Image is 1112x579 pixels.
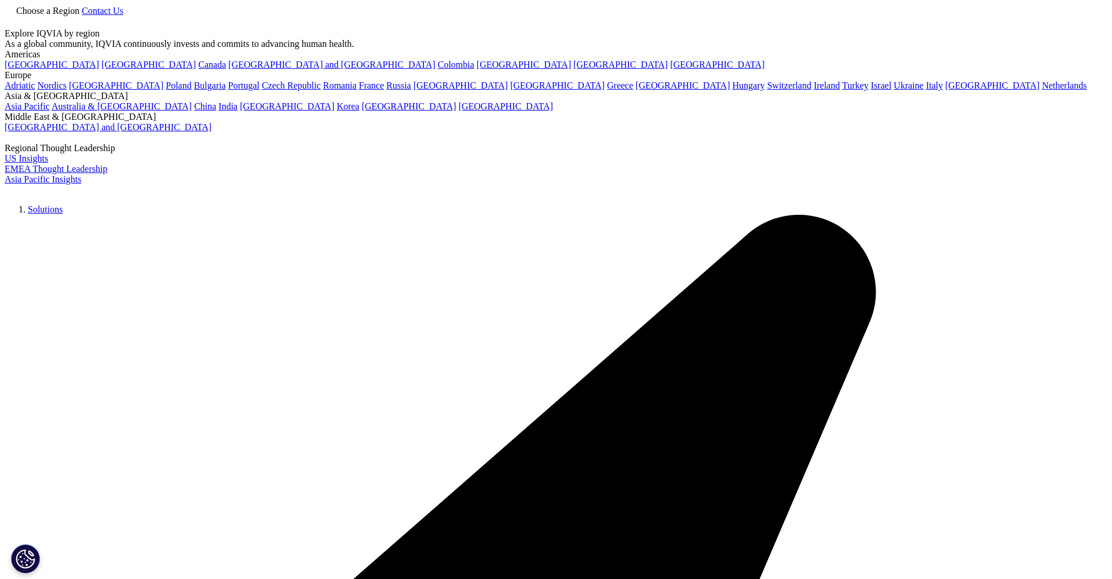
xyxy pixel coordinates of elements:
[814,80,840,90] a: Ireland
[194,101,216,111] a: China
[101,60,196,69] a: [GEOGRAPHIC_DATA]
[82,6,123,16] a: Contact Us
[386,80,411,90] a: Russia
[323,80,357,90] a: Romania
[5,91,1107,101] div: Asia & [GEOGRAPHIC_DATA]
[52,101,192,111] a: Australia & [GEOGRAPHIC_DATA]
[5,49,1107,60] div: Americas
[228,60,435,69] a: [GEOGRAPHIC_DATA] and [GEOGRAPHIC_DATA]
[670,60,765,69] a: [GEOGRAPHIC_DATA]
[573,60,668,69] a: [GEOGRAPHIC_DATA]
[5,60,99,69] a: [GEOGRAPHIC_DATA]
[5,153,48,163] a: US Insights
[635,80,730,90] a: [GEOGRAPHIC_DATA]
[5,122,211,132] a: [GEOGRAPHIC_DATA] and [GEOGRAPHIC_DATA]
[5,101,50,111] a: Asia Pacific
[28,204,63,214] a: Solutions
[5,70,1107,80] div: Europe
[218,101,237,111] a: India
[1042,80,1087,90] a: Netherlands
[5,174,81,184] a: Asia Pacific Insights
[336,101,359,111] a: Korea
[414,80,508,90] a: [GEOGRAPHIC_DATA]
[198,60,226,69] a: Canada
[5,112,1107,122] div: Middle East & [GEOGRAPHIC_DATA]
[5,143,1107,153] div: Regional Thought Leadership
[194,80,226,90] a: Bulgaria
[359,80,385,90] a: France
[228,80,259,90] a: Portugal
[871,80,892,90] a: Israel
[842,80,869,90] a: Turkey
[166,80,191,90] a: Poland
[5,164,107,174] a: EMEA Thought Leadership
[459,101,553,111] a: [GEOGRAPHIC_DATA]
[11,544,40,573] button: Cookie Settings
[37,80,67,90] a: Nordics
[477,60,571,69] a: [GEOGRAPHIC_DATA]
[361,101,456,111] a: [GEOGRAPHIC_DATA]
[262,80,321,90] a: Czech Republic
[607,80,633,90] a: Greece
[732,80,765,90] a: Hungary
[69,80,163,90] a: [GEOGRAPHIC_DATA]
[945,80,1040,90] a: [GEOGRAPHIC_DATA]
[767,80,811,90] a: Switzerland
[5,80,35,90] a: Adriatic
[510,80,605,90] a: [GEOGRAPHIC_DATA]
[5,28,1107,39] div: Explore IQVIA by region
[926,80,943,90] a: Italy
[16,6,79,16] span: Choose a Region
[5,39,1107,49] div: As a global community, IQVIA continuously invests and commits to advancing human health.
[240,101,334,111] a: [GEOGRAPHIC_DATA]
[894,80,924,90] a: Ukraine
[438,60,474,69] a: Colombia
